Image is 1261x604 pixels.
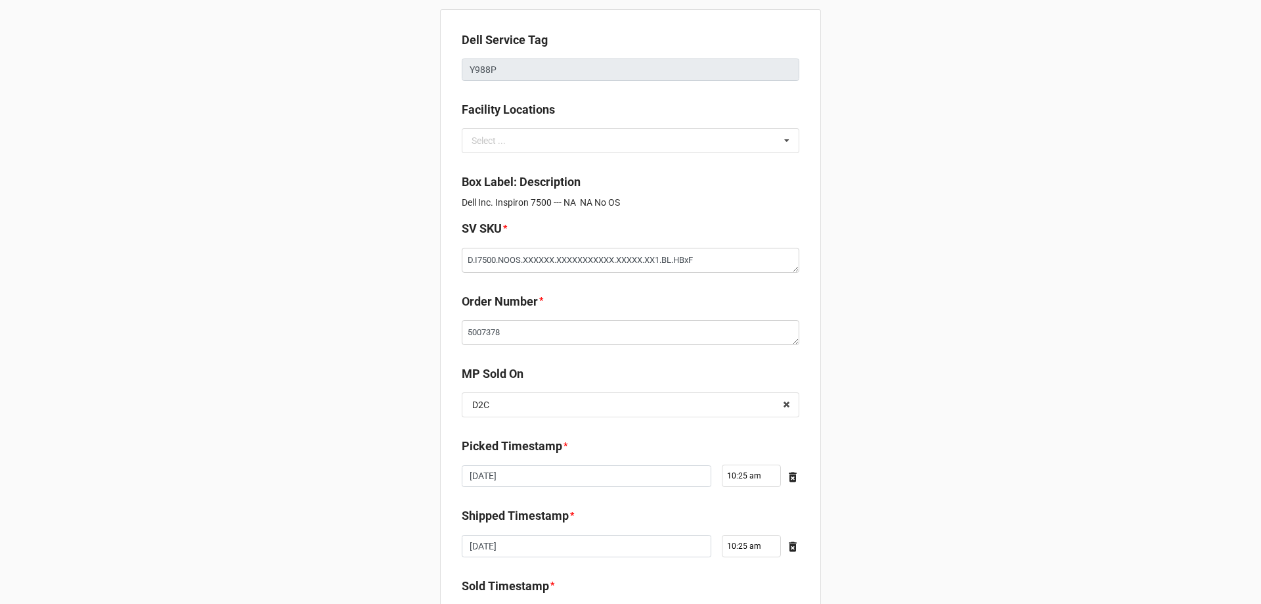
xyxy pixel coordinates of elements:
[462,196,799,209] p: Dell Inc. Inspiron 7500 --- NA NA No OS
[462,292,538,311] label: Order Number
[462,101,555,119] label: Facility Locations
[462,437,562,455] label: Picked Timestamp
[462,465,711,488] input: Date
[462,248,799,273] textarea: D.I7500.NOOS.XXXXXX.XXXXXXXXXXX.XXXXX.XX1.BL.HBxF
[462,320,799,345] textarea: 5007378
[462,365,523,383] label: MP Sold On
[468,133,525,148] div: Select ...
[462,535,711,557] input: Date
[462,507,569,525] label: Shipped Timestamp
[722,535,781,557] input: Time
[462,220,502,238] label: SV SKU
[722,465,781,487] input: Time
[462,577,549,595] label: Sold Timestamp
[462,31,548,49] label: Dell Service Tag
[462,175,581,189] b: Box Label: Description
[472,400,489,409] div: D2C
